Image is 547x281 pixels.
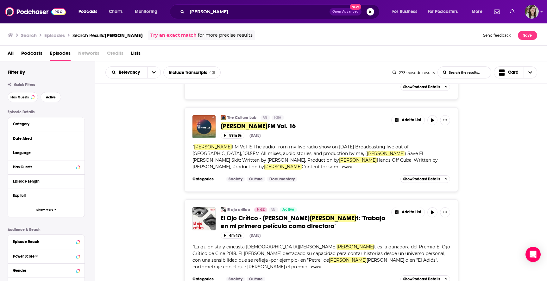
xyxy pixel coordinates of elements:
[150,32,197,39] a: Try an exact match
[247,177,265,182] a: Culture
[192,144,438,170] span: "
[13,240,74,244] div: Episode Reach
[105,66,161,78] h2: Choose List sort
[518,31,537,40] button: Save
[119,70,142,75] span: Relevancy
[274,115,281,121] span: Idle
[311,265,321,270] button: more
[221,115,226,120] img: The Culture Lab
[163,66,221,78] div: Include transcripts
[41,92,61,102] button: Active
[338,164,341,170] span: ...
[194,244,336,250] span: La guionista y cineasta [DEMOGRAPHIC_DATA][PERSON_NAME]
[10,96,29,99] span: Has Guests
[494,66,538,78] button: Choose View
[131,48,141,61] span: Lists
[13,179,75,184] div: Episode Length
[424,7,467,17] button: open menu
[187,7,330,17] input: Search podcasts, credits, & more...
[135,7,157,16] span: Monitoring
[147,67,160,78] button: open menu
[249,233,261,238] div: [DATE]
[13,136,75,141] div: Date Aired
[392,7,417,16] span: For Business
[400,175,450,183] button: ShowPodcast Details
[342,165,352,170] button: more
[192,177,221,182] h3: Categories
[221,122,387,130] a: [PERSON_NAME]FM Vol. 16
[254,207,267,212] a: 62
[13,193,75,198] div: Explicit
[249,133,261,138] div: [DATE]
[50,48,71,61] span: Episodes
[13,268,74,273] div: Gender
[267,122,296,130] span: FM Vol. 16
[267,177,297,182] a: Documentary
[21,48,42,61] a: Podcasts
[264,164,302,170] span: [PERSON_NAME]
[192,257,438,270] span: [PERSON_NAME] o en "El Adiós", cortometraje con el que [PERSON_NAME] el premio
[8,203,85,217] button: Show More
[21,32,37,38] h3: Search
[221,214,387,230] a: El Ojo Crítico - [PERSON_NAME][PERSON_NAME]t: "Trabajo en mi primera película como directora"
[392,115,424,125] button: Show More Button
[192,244,450,263] span: t es la ganadora del Premio El Ojo Crítico de Cine 2018. El [PERSON_NAME] destacado su capacidad ...
[13,191,79,199] button: Explicit
[8,48,14,61] a: All
[221,133,244,139] button: 59m 8s
[5,6,66,18] img: Podchaser - Follow, Share and Rate Podcasts
[492,6,502,17] a: Show notifications dropdown
[13,163,79,171] button: Has Guests
[402,118,421,122] span: Add to List
[8,228,85,232] p: Audience & Reach
[525,5,539,19] img: User Profile
[78,48,99,61] span: Networks
[525,247,541,262] div: Open Intercom Messenger
[79,7,97,16] span: Podcasts
[350,4,361,10] span: New
[282,207,294,213] span: Active
[44,32,65,38] h3: Episodes
[176,4,386,19] div: Search podcasts, credits, & more...
[310,214,356,222] span: [PERSON_NAME]
[13,254,74,259] div: Power Score™
[198,32,253,39] span: for more precise results
[192,207,216,230] img: El Ojo Crítico - Clara Roquet: "Trabajo en mi primera película como directora"
[74,7,105,17] button: open menu
[72,32,143,38] div: Search Results:
[221,214,385,230] span: t: "Trabajo en mi primera película como directora"
[227,115,256,120] a: The Culture Lab
[13,120,79,128] button: Category
[440,115,450,125] button: Show More Button
[13,149,79,157] button: Language
[13,122,75,126] div: Category
[339,157,377,163] span: [PERSON_NAME]
[332,10,359,13] span: Open Advanced
[8,69,25,75] h2: Filter By
[280,207,297,212] a: Active
[192,157,438,170] span: Hands Off Cuba: Written by [PERSON_NAME], Production by
[13,165,74,169] div: Has Guests
[403,85,440,89] span: Show Podcast Details
[392,207,424,217] button: Show More Button
[13,237,79,245] button: Episode Reach
[330,8,362,16] button: Open AdvancedNew
[192,115,216,138] img: Roque FM Vol. 16
[106,70,147,75] button: open menu
[105,32,143,38] span: [PERSON_NAME]
[221,122,267,130] span: [PERSON_NAME]
[481,30,513,40] button: Send feedback
[46,96,56,99] span: Active
[440,207,450,217] button: Show More Button
[221,214,310,222] span: El Ojo Crítico - [PERSON_NAME]
[307,264,310,270] span: ...
[227,207,250,212] a: El ojo crítico
[221,207,226,212] img: El ojo crítico
[192,144,409,156] span: FM Vol 15 The audio from my live radio show on [DATE] Broadcasting live out of [GEOGRAPHIC_DATA],...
